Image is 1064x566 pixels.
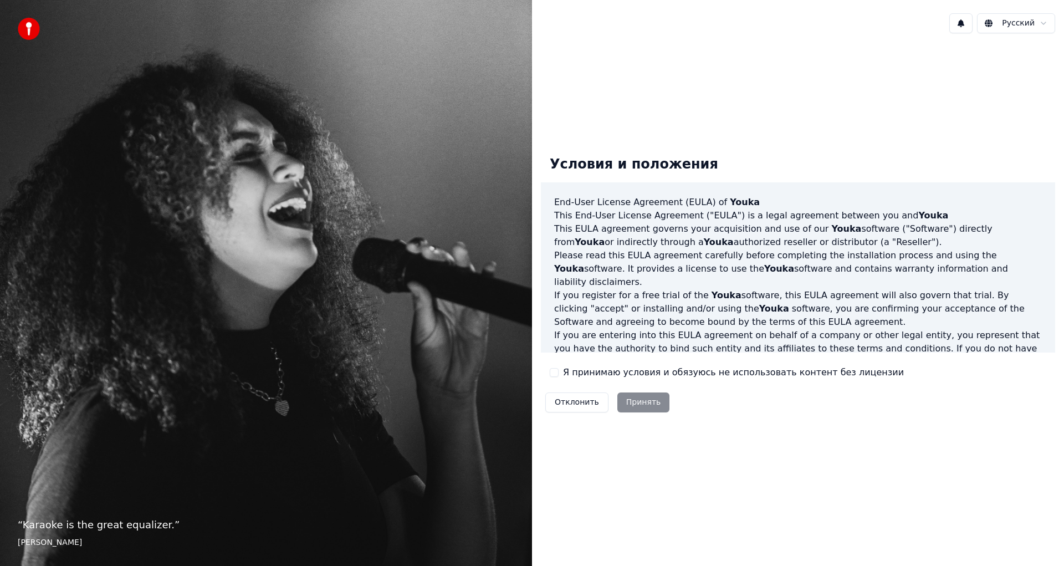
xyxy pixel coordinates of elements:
[545,392,608,412] button: Отклонить
[18,18,40,40] img: youka
[541,147,727,182] div: Условия и положения
[554,209,1042,222] p: This End-User License Agreement ("EULA") is a legal agreement between you and
[18,537,514,548] footer: [PERSON_NAME]
[554,222,1042,249] p: This EULA agreement governs your acquisition and use of our software ("Software") directly from o...
[554,329,1042,382] p: If you are entering into this EULA agreement on behalf of a company or other legal entity, you re...
[554,263,584,274] span: Youka
[759,303,789,314] span: Youka
[730,197,760,207] span: Youka
[575,237,605,247] span: Youka
[554,249,1042,289] p: Please read this EULA agreement carefully before completing the installation process and using th...
[764,263,794,274] span: Youka
[712,290,741,300] span: Youka
[554,196,1042,209] h3: End-User License Agreement (EULA) of
[704,237,734,247] span: Youka
[831,223,861,234] span: Youka
[563,366,904,379] label: Я принимаю условия и обязуюсь не использовать контент без лицензии
[918,210,948,221] span: Youka
[18,517,514,533] p: “ Karaoke is the great equalizer. ”
[554,289,1042,329] p: If you register for a free trial of the software, this EULA agreement will also govern that trial...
